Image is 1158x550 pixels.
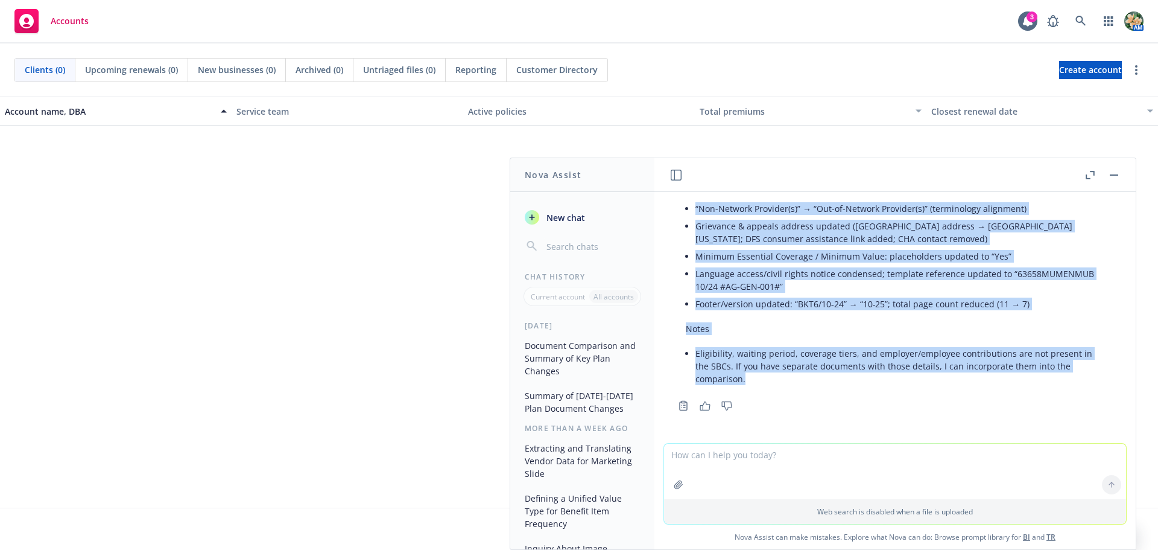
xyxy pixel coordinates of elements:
button: New chat [520,206,645,228]
span: Nova Assist can make mistakes. Explore what Nova can do: Browse prompt library for and [659,525,1131,549]
button: Total premiums [695,97,926,126]
p: Current account [531,292,585,302]
li: Grievance & appeals address updated ([GEOGRAPHIC_DATA] address → [GEOGRAPHIC_DATA][US_STATE]; DFS... [695,217,1104,248]
input: Search chats [544,238,640,255]
a: Create account [1059,61,1122,79]
span: Upcoming renewals (0) [85,63,178,76]
button: Document Comparison and Summary of Key Plan Changes [520,336,645,381]
a: TR [1046,532,1055,542]
p: Notes [686,322,1104,335]
svg: Copy to clipboard [678,400,689,411]
div: More than a week ago [510,423,654,433]
button: Service team [232,97,463,126]
a: Accounts [10,4,93,38]
div: Account name, DBA [5,105,214,118]
button: Defining a Unified Value Type for Benefit Item Frequency [520,488,645,534]
li: Minimum Essential Coverage / Minimum Value: placeholders updated to “Yes” [695,248,1104,265]
span: Accounts [51,16,89,26]
div: Closest renewal date [931,105,1140,118]
a: more [1129,63,1144,77]
div: Chat History [510,272,654,282]
p: All accounts [593,292,634,302]
a: BI [1023,532,1030,542]
button: Closest renewal date [926,97,1158,126]
span: Archived (0) [296,63,343,76]
span: Clients (0) [25,63,65,76]
h1: Nova Assist [525,168,581,181]
div: Total premiums [700,105,908,118]
div: 3 [1027,11,1037,22]
span: Customer Directory [516,63,598,76]
li: Language access/civil rights notice condensed; template reference updated to “63658MUMENMUB 10/24... [695,265,1104,295]
li: “Non-Network Provider(s)” → “Out-of-Network Provider(s)” (terminology alignment) [695,200,1104,217]
span: Reporting [455,63,496,76]
span: New chat [544,211,585,224]
div: Service team [236,105,458,118]
a: Report a Bug [1041,9,1065,33]
span: New businesses (0) [198,63,276,76]
button: Active policies [463,97,695,126]
div: [DATE] [510,321,654,331]
button: Extracting and Translating Vendor Data for Marketing Slide [520,438,645,484]
a: Search [1069,9,1093,33]
li: Eligibility, waiting period, coverage tiers, and employer/employee contributions are not present ... [695,345,1104,388]
button: Thumbs down [717,397,736,414]
span: Untriaged files (0) [363,63,435,76]
div: Active policies [468,105,690,118]
img: photo [1124,11,1144,31]
p: Web search is disabled when a file is uploaded [671,507,1119,517]
a: Switch app [1096,9,1121,33]
span: Create account [1059,59,1122,82]
button: Summary of [DATE]-[DATE] Plan Document Changes [520,386,645,418]
li: Footer/version updated: “BKT6/10‑24” → “10‑25”; total page count reduced (11 → 7) [695,295,1104,313]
